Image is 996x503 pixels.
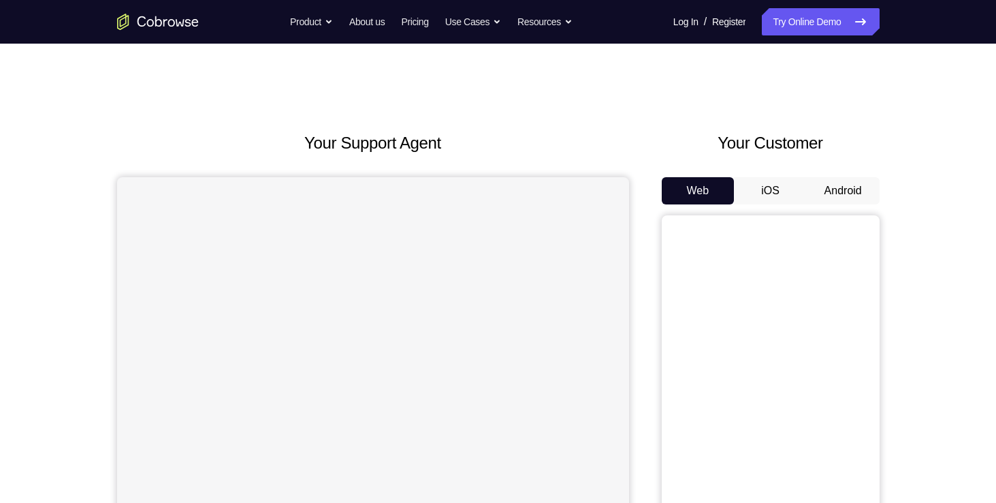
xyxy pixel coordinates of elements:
button: Web [662,177,735,204]
a: Try Online Demo [762,8,879,35]
button: Resources [517,8,573,35]
a: Log In [673,8,698,35]
a: Go to the home page [117,14,199,30]
button: Use Cases [445,8,501,35]
a: Pricing [401,8,428,35]
span: / [704,14,707,30]
a: Register [712,8,745,35]
button: iOS [734,177,807,204]
h2: Your Customer [662,131,880,155]
h2: Your Support Agent [117,131,629,155]
a: About us [349,8,385,35]
button: Android [807,177,880,204]
button: Product [290,8,333,35]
